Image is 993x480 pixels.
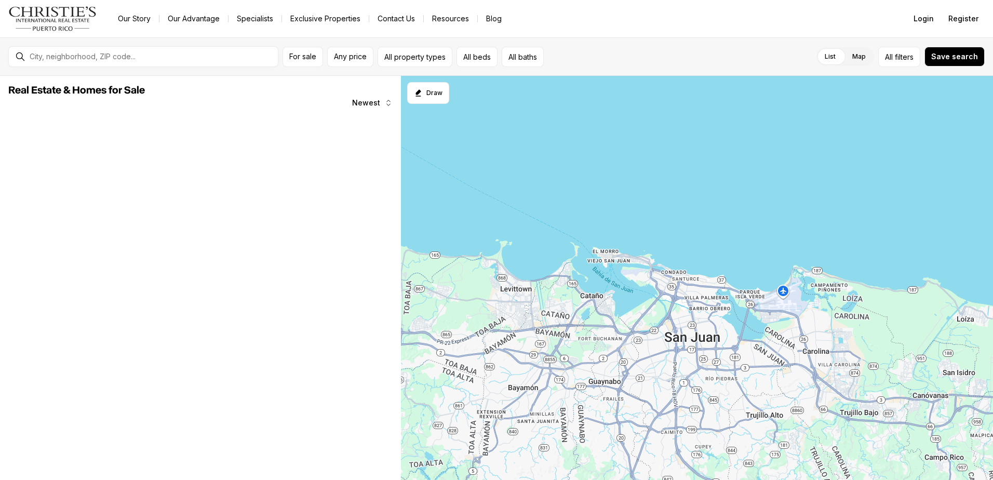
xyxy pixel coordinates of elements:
[369,11,423,26] button: Contact Us
[346,92,399,113] button: Newest
[8,6,97,31] img: logo
[844,47,874,66] label: Map
[282,11,369,26] a: Exclusive Properties
[8,85,145,96] span: Real Estate & Homes for Sale
[885,51,893,62] span: All
[334,52,367,61] span: Any price
[478,11,510,26] a: Blog
[502,47,544,67] button: All baths
[914,15,934,23] span: Login
[229,11,281,26] a: Specialists
[352,99,380,107] span: Newest
[907,8,940,29] button: Login
[289,52,316,61] span: For sale
[378,47,452,67] button: All property types
[816,47,844,66] label: List
[942,8,985,29] button: Register
[878,47,920,67] button: Allfilters
[948,15,978,23] span: Register
[931,52,978,61] span: Save search
[407,82,449,104] button: Start drawing
[327,47,373,67] button: Any price
[924,47,985,66] button: Save search
[283,47,323,67] button: For sale
[110,11,159,26] a: Our Story
[895,51,914,62] span: filters
[457,47,498,67] button: All beds
[424,11,477,26] a: Resources
[159,11,228,26] a: Our Advantage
